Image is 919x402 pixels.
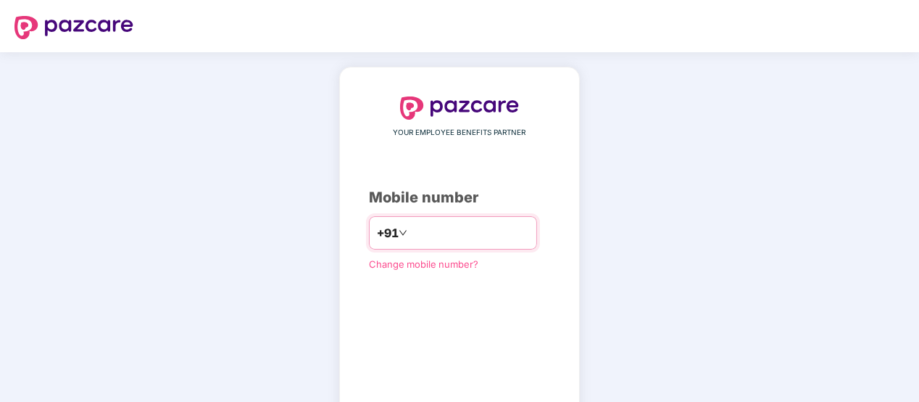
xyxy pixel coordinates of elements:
span: YOUR EMPLOYEE BENEFITS PARTNER [394,127,526,139]
span: down [399,229,407,237]
img: logo [14,16,133,39]
a: Change mobile number? [369,258,478,270]
span: +91 [377,224,399,242]
img: logo [400,97,519,120]
div: Mobile number [369,186,550,209]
